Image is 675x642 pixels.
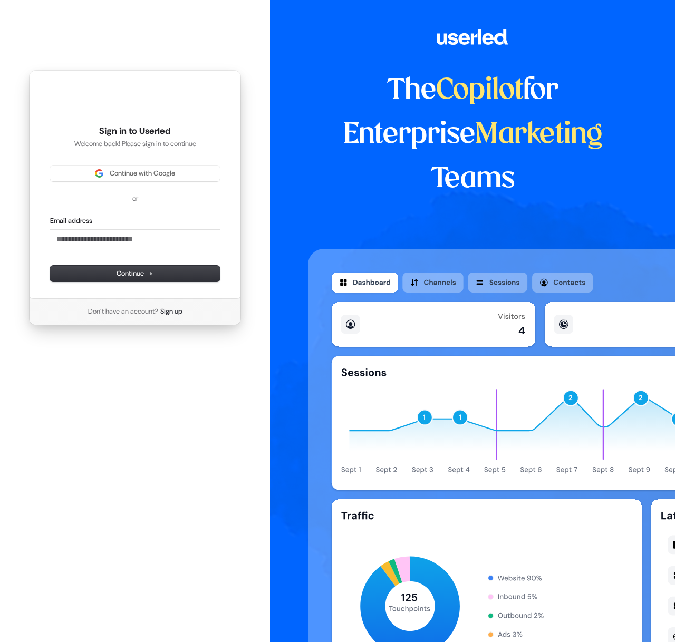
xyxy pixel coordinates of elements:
[475,121,603,149] span: Marketing
[308,69,638,201] h1: The for Enterprise Teams
[95,169,103,178] img: Sign in with Google
[436,77,523,104] span: Copilot
[110,169,175,178] span: Continue with Google
[50,139,220,149] p: Welcome back! Please sign in to continue
[88,307,158,316] span: Don’t have an account?
[117,269,153,278] span: Continue
[50,266,220,281] button: Continue
[160,307,182,316] a: Sign up
[50,166,220,181] button: Sign in with GoogleContinue with Google
[50,125,220,138] h1: Sign in to Userled
[132,194,138,203] p: or
[50,216,92,226] label: Email address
